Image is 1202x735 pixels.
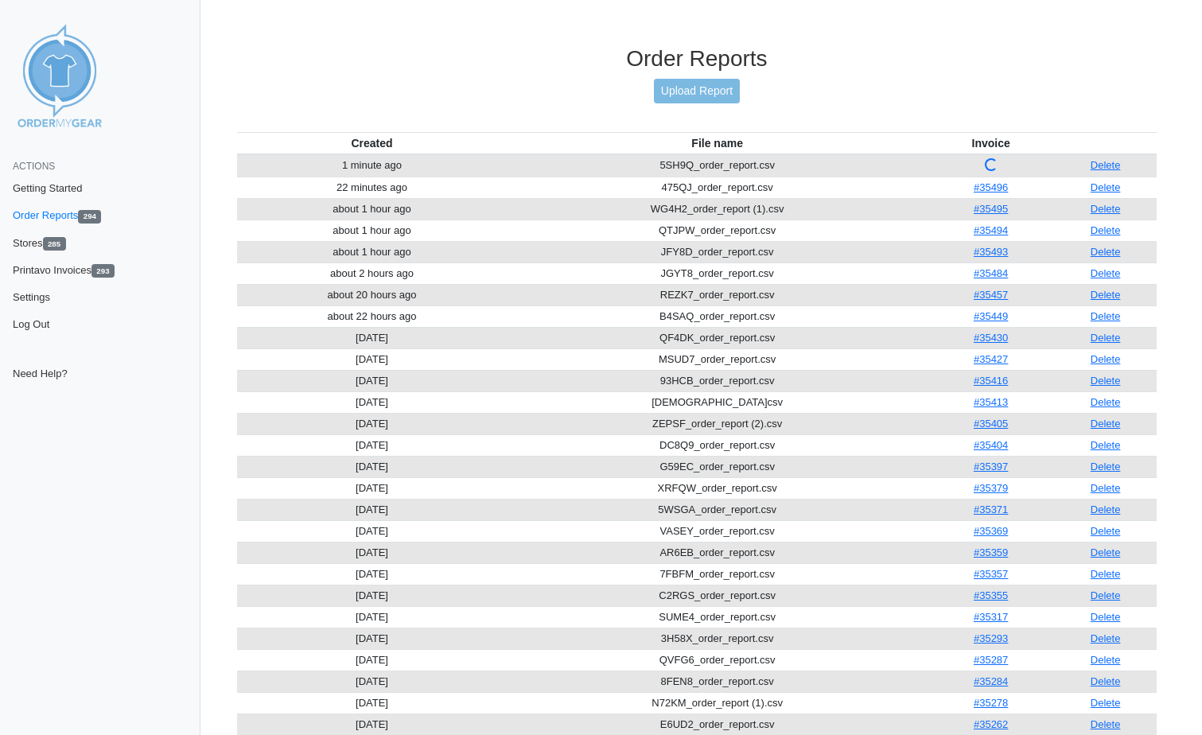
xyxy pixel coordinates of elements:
[78,210,101,224] span: 294
[237,154,507,177] td: 1 minute ago
[974,375,1008,387] a: #35416
[237,499,507,520] td: [DATE]
[1091,718,1121,730] a: Delete
[1091,396,1121,408] a: Delete
[974,267,1008,279] a: #35484
[237,413,507,434] td: [DATE]
[1091,289,1121,301] a: Delete
[43,237,66,251] span: 285
[237,671,507,692] td: [DATE]
[1091,267,1121,279] a: Delete
[1091,632,1121,644] a: Delete
[507,348,928,370] td: MSUD7_order_report.csv
[1091,159,1121,171] a: Delete
[507,628,928,649] td: 3H58X_order_report.csv
[1091,203,1121,215] a: Delete
[237,241,507,262] td: about 1 hour ago
[237,563,507,585] td: [DATE]
[237,585,507,606] td: [DATE]
[237,606,507,628] td: [DATE]
[507,177,928,198] td: 475QJ_order_report.csv
[974,697,1008,709] a: #35278
[507,692,928,714] td: N72KM_order_report (1).csv
[974,718,1008,730] a: #35262
[507,520,928,542] td: VASEY_order_report.csv
[1091,246,1121,258] a: Delete
[237,542,507,563] td: [DATE]
[237,220,507,241] td: about 1 hour ago
[507,585,928,606] td: C2RGS_order_report.csv
[237,262,507,284] td: about 2 hours ago
[974,461,1008,472] a: #35397
[507,714,928,735] td: E6UD2_order_report.csv
[974,418,1008,430] a: #35405
[507,132,928,154] th: File name
[974,396,1008,408] a: #35413
[237,391,507,413] td: [DATE]
[1091,418,1121,430] a: Delete
[507,477,928,499] td: XRFQW_order_report.csv
[1091,461,1121,472] a: Delete
[1091,697,1121,709] a: Delete
[974,675,1008,687] a: #35284
[507,198,928,220] td: WG4H2_order_report (1).csv
[974,482,1008,494] a: #35379
[237,692,507,714] td: [DATE]
[974,439,1008,451] a: #35404
[974,246,1008,258] a: #35493
[507,413,928,434] td: ZEPSF_order_report (2).csv
[507,370,928,391] td: 93HCB_order_report.csv
[974,332,1008,344] a: #35430
[1091,546,1121,558] a: Delete
[1091,353,1121,365] a: Delete
[507,606,928,628] td: SUME4_order_report.csv
[507,456,928,477] td: G59EC_order_report.csv
[237,434,507,456] td: [DATE]
[974,203,1008,215] a: #35495
[1091,611,1121,623] a: Delete
[507,154,928,177] td: 5SH9Q_order_report.csv
[507,305,928,327] td: B4SAQ_order_report.csv
[237,327,507,348] td: [DATE]
[237,305,507,327] td: about 22 hours ago
[237,348,507,370] td: [DATE]
[1091,525,1121,537] a: Delete
[1091,568,1121,580] a: Delete
[974,224,1008,236] a: #35494
[237,370,507,391] td: [DATE]
[1091,675,1121,687] a: Delete
[507,649,928,671] td: QVFG6_order_report.csv
[237,284,507,305] td: about 20 hours ago
[1091,310,1121,322] a: Delete
[237,132,507,154] th: Created
[507,241,928,262] td: JFY8D_order_report.csv
[507,262,928,284] td: JGYT8_order_report.csv
[507,434,928,456] td: DC8Q9_order_report.csv
[237,520,507,542] td: [DATE]
[1091,439,1121,451] a: Delete
[1091,589,1121,601] a: Delete
[507,542,928,563] td: AR6EB_order_report.csv
[974,654,1008,666] a: #35287
[1091,375,1121,387] a: Delete
[1091,482,1121,494] a: Delete
[928,132,1054,154] th: Invoice
[237,649,507,671] td: [DATE]
[237,177,507,198] td: 22 minutes ago
[974,611,1008,623] a: #35317
[237,714,507,735] td: [DATE]
[1091,224,1121,236] a: Delete
[1091,654,1121,666] a: Delete
[974,546,1008,558] a: #35359
[974,310,1008,322] a: #35449
[237,628,507,649] td: [DATE]
[507,327,928,348] td: QF4DK_order_report.csv
[974,568,1008,580] a: #35357
[237,198,507,220] td: about 1 hour ago
[91,264,115,278] span: 293
[507,671,928,692] td: 8FEN8_order_report.csv
[974,353,1008,365] a: #35427
[507,499,928,520] td: 5WSGA_order_report.csv
[507,391,928,413] td: [DEMOGRAPHIC_DATA]csv
[507,220,928,241] td: QTJPW_order_report.csv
